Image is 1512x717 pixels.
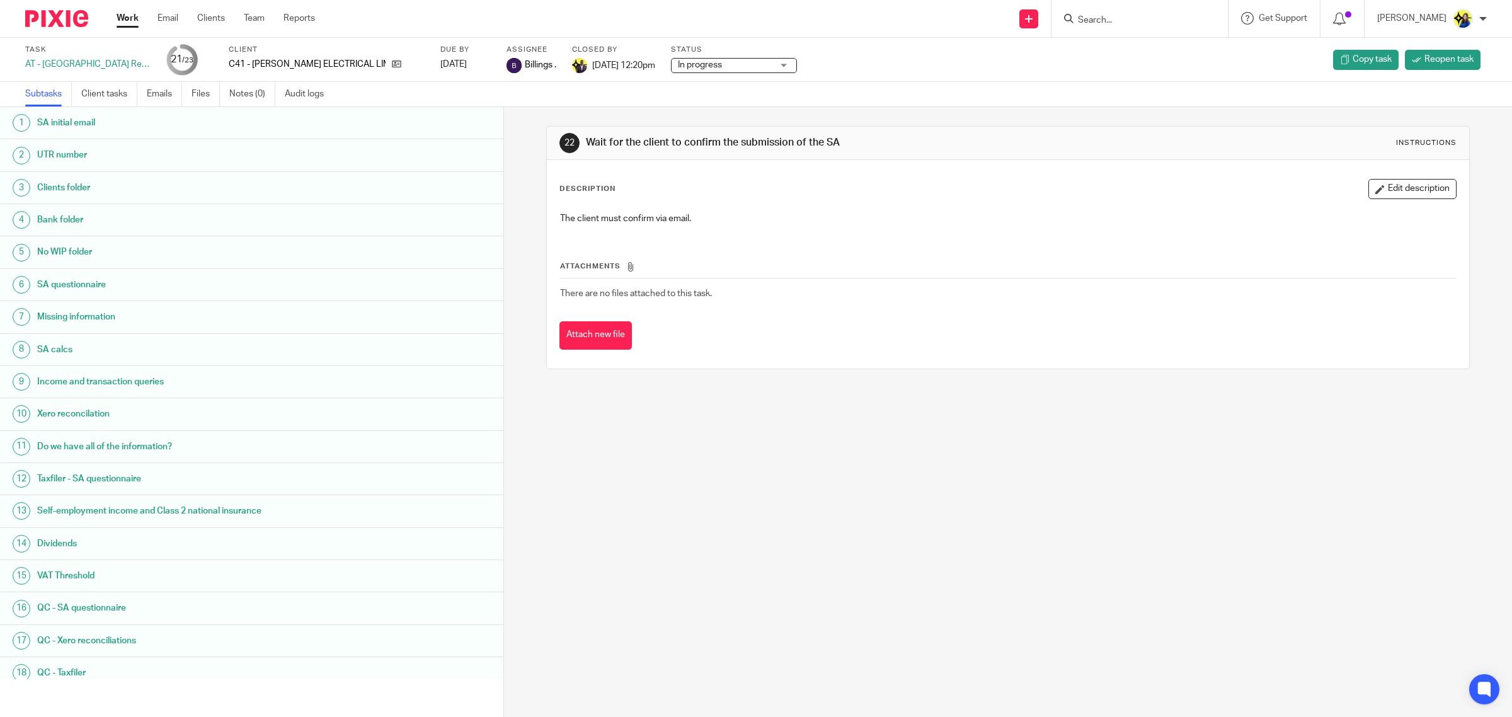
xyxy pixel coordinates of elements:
label: Assignee [507,45,556,55]
input: Search [1077,15,1190,26]
a: Reports [283,12,315,25]
h1: QC - Xero reconciliations [37,631,340,650]
a: Notes (0) [229,82,275,106]
p: Description [559,184,616,194]
img: Bobo-Starbridge%201.jpg [1453,9,1473,29]
p: [PERSON_NAME] [1377,12,1446,25]
div: 3 [13,179,30,197]
span: There are no files attached to this task. [560,289,712,298]
a: Subtasks [25,82,72,106]
div: 14 [13,535,30,553]
span: Billings . [525,59,556,71]
a: Emails [147,82,182,106]
h1: SA calcs [37,340,340,359]
h1: QC - Taxfiler [37,663,340,682]
span: Reopen task [1424,53,1474,66]
div: 15 [13,567,30,585]
h1: Clients folder [37,178,340,197]
span: Attachments [560,263,621,270]
a: Clients [197,12,225,25]
div: 10 [13,405,30,423]
p: C41 - [PERSON_NAME] ELECTRICAL LIMITED [229,58,386,71]
a: Reopen task [1405,50,1480,70]
a: Copy task [1333,50,1399,70]
h1: Taxfiler - SA questionnaire [37,469,340,488]
div: 22 [559,133,580,153]
div: 6 [13,276,30,294]
div: [DATE] [440,58,491,71]
a: Client tasks [81,82,137,106]
h1: Self-employment income and Class 2 national insurance [37,502,340,520]
h1: No WIP folder [37,243,340,261]
a: Work [117,12,139,25]
label: Task [25,45,151,55]
div: 21 [171,52,193,67]
label: Client [229,45,425,55]
h1: Wait for the client to confirm the submission of the SA [586,136,1034,149]
img: svg%3E [507,58,522,73]
div: 12 [13,470,30,488]
div: 18 [13,664,30,682]
div: 7 [13,308,30,326]
h1: SA questionnaire [37,275,340,294]
div: 8 [13,341,30,358]
a: Files [192,82,220,106]
div: 11 [13,438,30,456]
button: Attach new file [559,321,632,350]
h1: Xero reconcilation [37,404,340,423]
div: 9 [13,373,30,391]
span: [DATE] 12:20pm [592,60,655,69]
div: 4 [13,211,30,229]
div: 1 [13,114,30,132]
div: 17 [13,632,30,650]
h1: SA initial email [37,113,340,132]
span: In progress [678,60,722,69]
p: The client must confirm via email. [560,212,1457,225]
div: Instructions [1396,138,1457,148]
div: 13 [13,502,30,520]
label: Due by [440,45,491,55]
img: Yemi-Starbridge.jpg [572,58,587,73]
label: Closed by [572,45,655,55]
h1: VAT Threshold [37,566,340,585]
div: 16 [13,600,30,617]
h1: Dividends [37,534,340,553]
span: Copy task [1353,53,1392,66]
h1: Bank folder [37,210,340,229]
a: Team [244,12,265,25]
small: /23 [182,57,193,64]
img: Pixie [25,10,88,27]
h1: UTR number [37,146,340,164]
a: Email [157,12,178,25]
h1: Do we have all of the information? [37,437,340,456]
h1: Income and transaction queries [37,372,340,391]
div: 2 [13,147,30,164]
span: Get Support [1259,14,1307,23]
a: Audit logs [285,82,333,106]
div: 5 [13,244,30,261]
button: Edit description [1368,179,1457,199]
h1: QC - SA questionnaire [37,599,340,617]
div: AT - [GEOGRAPHIC_DATA] Return - PE [DATE] [25,58,151,71]
label: Status [671,45,797,55]
h1: Missing information [37,307,340,326]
